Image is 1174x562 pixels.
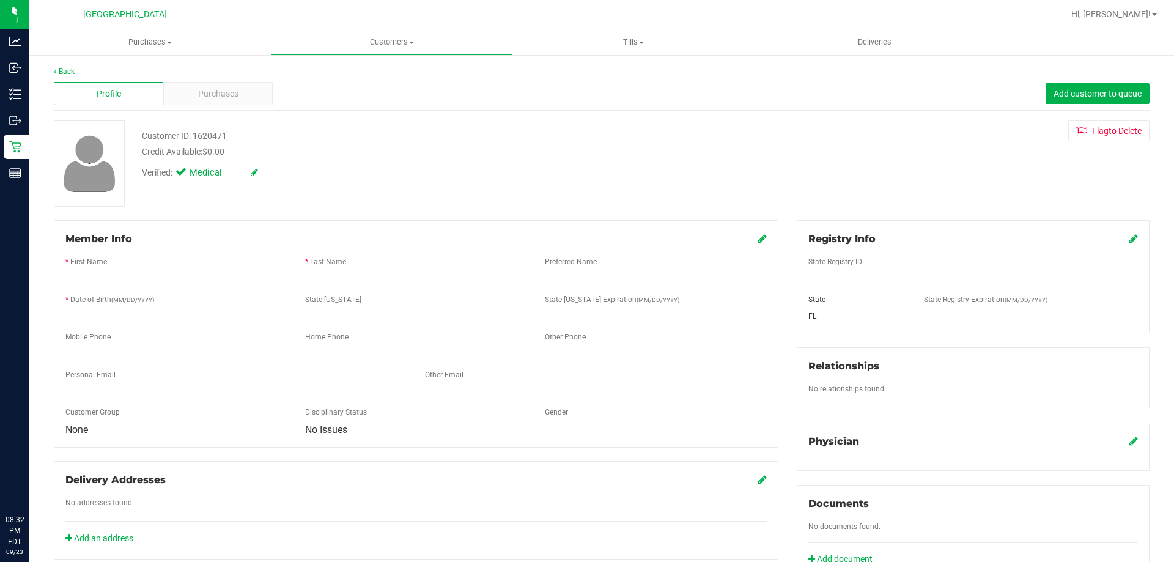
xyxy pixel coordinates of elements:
inline-svg: Reports [9,167,21,179]
span: (MM/DD/YYYY) [1005,297,1047,303]
div: Customer ID: 1620471 [142,130,227,142]
button: Flagto Delete [1068,120,1150,141]
label: State Registry ID [808,256,862,267]
label: Preferred Name [545,256,597,267]
inline-svg: Analytics [9,35,21,48]
label: Disciplinary Status [305,407,367,418]
span: Customers [271,37,512,48]
div: Verified: [142,166,258,180]
inline-svg: Retail [9,141,21,153]
span: Delivery Addresses [65,474,166,486]
span: None [65,424,88,435]
label: Other Phone [545,331,586,342]
span: Profile [97,87,121,100]
inline-svg: Inbound [9,62,21,74]
label: Date of Birth [70,294,154,305]
p: 09/23 [6,547,24,556]
label: First Name [70,256,107,267]
span: Tills [513,37,753,48]
span: Deliveries [841,37,908,48]
span: Purchases [198,87,238,100]
label: State [US_STATE] [305,294,361,305]
span: Add customer to queue [1054,89,1142,98]
span: (MM/DD/YYYY) [111,297,154,303]
label: Gender [545,407,568,418]
label: Last Name [310,256,346,267]
label: Personal Email [65,369,116,380]
inline-svg: Inventory [9,88,21,100]
span: Relationships [808,360,879,372]
span: [GEOGRAPHIC_DATA] [83,9,167,20]
span: No documents found. [808,522,880,531]
iframe: Resource center [12,464,49,501]
a: Deliveries [754,29,995,55]
span: Member Info [65,233,132,245]
div: Credit Available: [142,146,681,158]
div: FL [799,311,915,322]
span: Medical [190,166,238,180]
a: Add an address [65,533,133,543]
span: No Issues [305,424,347,435]
button: Add customer to queue [1046,83,1150,104]
a: Back [54,67,75,76]
a: Purchases [29,29,271,55]
label: Mobile Phone [65,331,111,342]
div: State [799,294,915,305]
span: Registry Info [808,233,876,245]
span: Purchases [29,37,271,48]
label: No addresses found [65,497,132,508]
span: Documents [808,498,869,509]
label: No relationships found. [808,383,886,394]
span: Hi, [PERSON_NAME]! [1071,9,1151,19]
span: Physician [808,435,859,447]
label: Home Phone [305,331,349,342]
a: Customers [271,29,512,55]
label: State [US_STATE] Expiration [545,294,679,305]
a: Tills [512,29,754,55]
span: (MM/DD/YYYY) [637,297,679,303]
label: State Registry Expiration [924,294,1047,305]
label: Customer Group [65,407,120,418]
label: Other Email [425,369,463,380]
img: user-icon.png [57,132,122,195]
span: $0.00 [202,147,224,157]
inline-svg: Outbound [9,114,21,127]
p: 08:32 PM EDT [6,514,24,547]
